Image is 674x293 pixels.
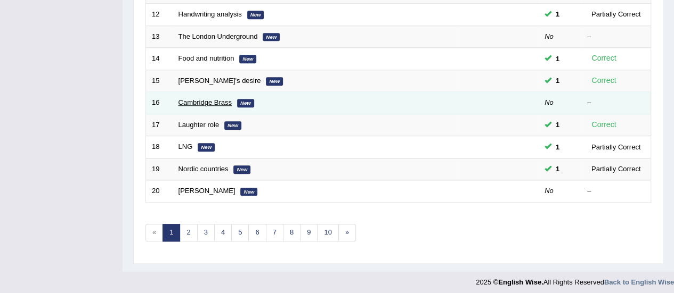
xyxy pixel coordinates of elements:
td: 19 [146,158,173,180]
span: You can still take this question [551,75,564,86]
span: You can still take this question [551,9,564,20]
td: 13 [146,26,173,48]
a: Handwriting analysis [178,10,242,18]
a: » [338,224,356,241]
span: « [145,224,163,241]
td: 12 [146,3,173,26]
span: You can still take this question [551,119,564,130]
div: 2025 © All Rights Reserved [476,272,674,287]
a: 9 [300,224,318,241]
div: Correct [587,119,621,131]
div: Partially Correct [587,163,645,174]
div: Partially Correct [587,141,645,153]
div: Partially Correct [587,9,645,20]
a: 1 [163,224,180,241]
a: 4 [214,224,232,241]
div: – [587,98,645,108]
a: Cambridge Brass [178,98,232,106]
em: New [263,33,280,41]
a: Food and nutrition [178,54,234,62]
a: LNG [178,143,193,150]
a: [PERSON_NAME]'s desire [178,77,261,85]
a: The London Underground [178,32,258,40]
td: 16 [146,92,173,114]
a: 7 [266,224,283,241]
em: New [239,55,256,63]
a: Nordic countries [178,165,229,173]
div: – [587,32,645,42]
a: 8 [283,224,301,241]
td: 20 [146,180,173,203]
a: 2 [180,224,197,241]
em: New [240,188,257,196]
em: New [247,11,264,19]
div: Correct [587,52,621,64]
td: 17 [146,114,173,136]
em: New [198,143,215,152]
a: 10 [317,224,338,241]
em: New [237,99,254,107]
em: No [545,98,554,106]
a: 6 [248,224,266,241]
a: Laughter role [178,121,220,129]
div: Correct [587,74,621,87]
a: 5 [231,224,249,241]
a: 3 [197,224,215,241]
a: [PERSON_NAME] [178,187,236,195]
em: New [266,77,283,86]
span: You can still take this question [551,53,564,64]
strong: English Wise. [498,278,543,286]
div: – [587,186,645,196]
em: No [545,187,554,195]
td: 14 [146,48,173,70]
em: New [224,121,241,130]
td: 15 [146,70,173,92]
span: You can still take this question [551,141,564,153]
span: You can still take this question [551,163,564,174]
td: 18 [146,136,173,158]
a: Back to English Wise [604,278,674,286]
em: New [233,165,250,174]
em: No [545,32,554,40]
